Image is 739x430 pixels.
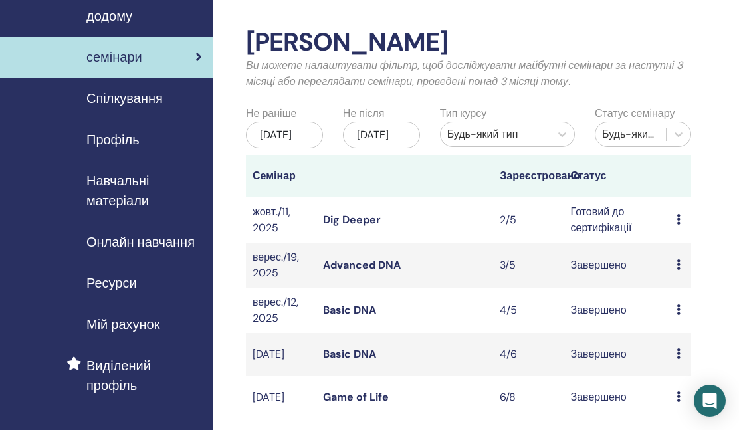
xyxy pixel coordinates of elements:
td: жовт./11, 2025 [246,197,316,243]
a: Dig Deeper [323,213,381,227]
td: 3/5 [493,243,564,288]
td: Готовий до сертифікації [564,197,671,243]
td: 2/5 [493,197,564,243]
div: Open Intercom Messenger [694,385,726,417]
a: Basic DNA [323,303,376,317]
span: семінари [86,47,142,67]
div: Будь-який тип [447,126,543,142]
td: верес./12, 2025 [246,288,316,333]
div: [DATE] [246,122,323,148]
span: додому [86,6,132,26]
th: Семінар [246,155,316,197]
p: Ви можете налаштувати фільтр, щоб досліджувати майбутні семінари за наступні 3 місяці або перегля... [246,58,691,90]
td: 4/6 [493,333,564,376]
label: Не після [343,106,385,122]
span: Мій рахунок [86,314,159,334]
span: Виділений профіль [86,356,202,395]
label: Тип курсу [440,106,487,122]
td: Завершено [564,333,671,376]
a: Advanced DNA [323,258,401,272]
a: Basic DNA [323,347,376,361]
span: Спілкування [86,88,163,108]
td: Завершено [564,243,671,288]
th: Статус [564,155,671,197]
label: Статус семінару [595,106,675,122]
th: Зареєстровано [493,155,564,197]
td: верес./19, 2025 [246,243,316,288]
span: Профіль [86,130,140,150]
td: Завершено [564,376,671,419]
td: 4/5 [493,288,564,333]
div: [DATE] [343,122,420,148]
td: 6/8 [493,376,564,419]
span: Ресурси [86,273,137,293]
span: Навчальні матеріали [86,171,202,211]
label: Не раніше [246,106,296,122]
div: Будь-який статус [602,126,659,142]
h2: [PERSON_NAME] [246,27,691,58]
td: [DATE] [246,376,316,419]
span: Онлайн навчання [86,232,195,252]
td: [DATE] [246,333,316,376]
td: Завершено [564,288,671,333]
a: Game of Life [323,390,389,404]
